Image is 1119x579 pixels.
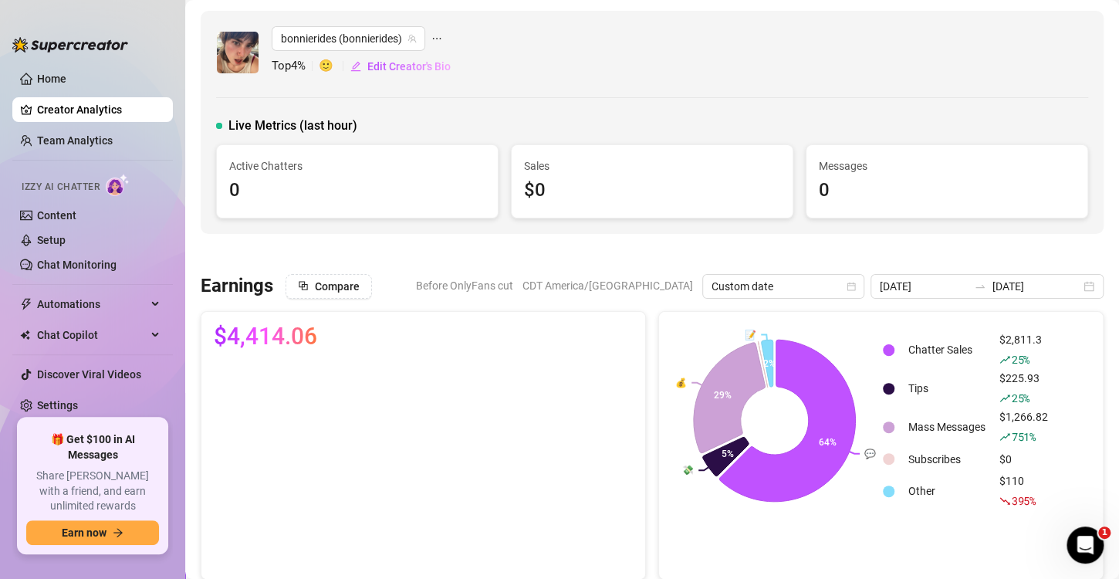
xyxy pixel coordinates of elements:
[20,330,30,340] img: Chat Copilot
[298,280,309,291] span: block
[37,323,147,347] span: Chat Copilot
[745,328,756,340] text: 📝
[26,520,159,545] button: Earn nowarrow-right
[12,37,128,52] img: logo-BBDzfeDw.svg
[999,354,1010,365] span: rise
[999,393,1010,404] span: rise
[37,234,66,246] a: Setup
[902,472,992,510] td: Other
[37,209,76,222] a: Content
[847,282,856,291] span: calendar
[992,278,1080,295] input: End date
[819,176,1075,205] div: 0
[272,57,319,76] span: Top 4 %
[524,157,780,174] span: Sales
[20,298,32,310] span: thunderbolt
[999,331,1048,368] div: $2,811.3
[712,275,855,298] span: Custom date
[350,61,361,72] span: edit
[37,292,147,317] span: Automations
[416,274,513,297] span: Before OnlyFans cut
[1012,493,1036,508] span: 395 %
[999,472,1048,510] div: $110
[281,27,416,50] span: bonnierides (bonnierides)
[682,464,694,476] text: 💸
[37,368,141,381] a: Discover Viral Videos
[999,432,1010,442] span: rise
[999,451,1048,468] div: $0
[902,370,992,407] td: Tips
[22,180,100,195] span: Izzy AI Chatter
[819,157,1075,174] span: Messages
[1012,352,1029,367] span: 25 %
[902,408,992,445] td: Mass Messages
[217,32,259,73] img: bonnierides
[902,447,992,471] td: Subscribes
[286,274,372,299] button: Compare
[675,377,687,388] text: 💰
[1098,527,1111,539] span: 1
[26,469,159,514] span: Share [PERSON_NAME] with a friend, and earn unlimited rewards
[62,527,106,539] span: Earn now
[37,259,117,271] a: Chat Monitoring
[524,176,780,205] div: $0
[431,26,442,51] span: ellipsis
[1012,429,1036,444] span: 751 %
[229,176,485,205] div: 0
[1067,527,1104,564] iframe: Intercom live chat
[999,408,1048,445] div: $1,266.82
[999,370,1048,407] div: $225.93
[864,447,876,459] text: 💬
[26,432,159,462] span: 🎁 Get $100 in AI Messages
[999,496,1010,506] span: fall
[201,274,273,299] h3: Earnings
[37,399,78,411] a: Settings
[350,54,451,79] button: Edit Creator's Bio
[113,527,123,538] span: arrow-right
[315,280,360,293] span: Compare
[37,134,113,147] a: Team Analytics
[37,97,161,122] a: Creator Analytics
[902,331,992,368] td: Chatter Sales
[106,174,130,196] img: AI Chatter
[974,280,986,293] span: to
[1012,391,1029,405] span: 25 %
[214,324,317,349] span: $4,414.06
[974,280,986,293] span: swap-right
[880,278,968,295] input: Start date
[37,73,66,85] a: Home
[522,274,693,297] span: CDT America/[GEOGRAPHIC_DATA]
[407,34,417,43] span: team
[229,157,485,174] span: Active Chatters
[228,117,357,135] span: Live Metrics (last hour)
[319,57,350,76] span: 🙂
[367,60,451,73] span: Edit Creator's Bio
